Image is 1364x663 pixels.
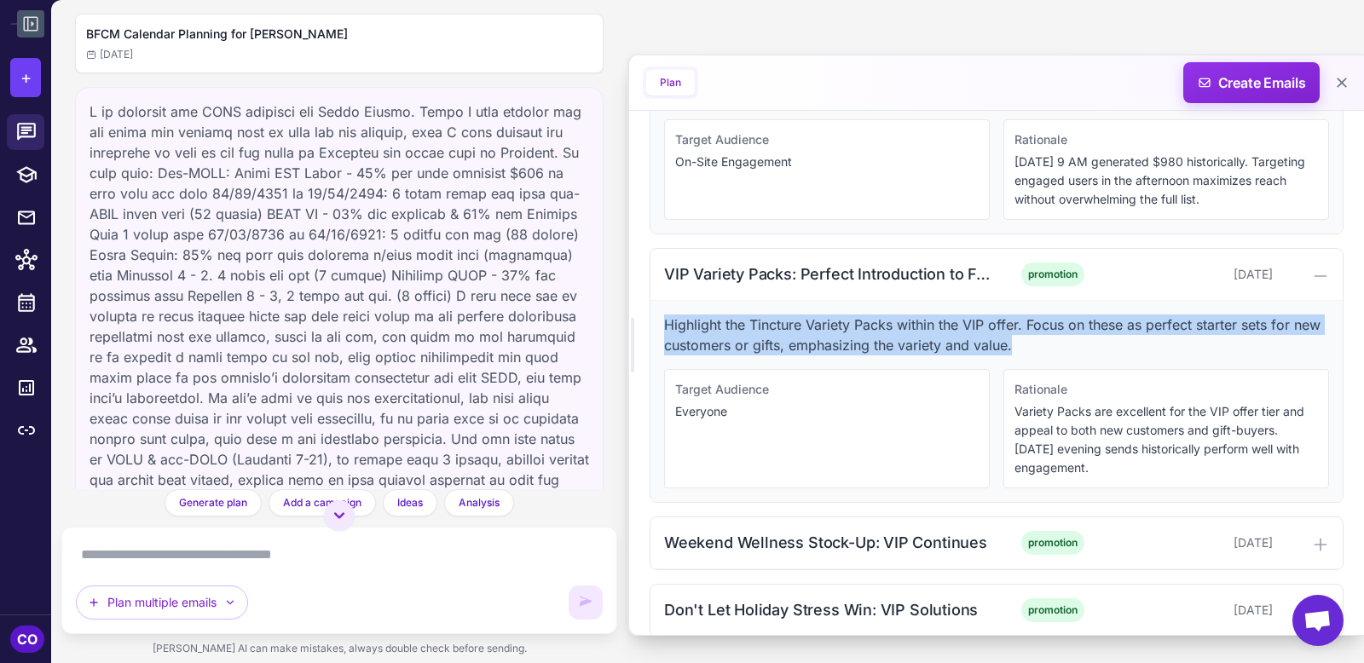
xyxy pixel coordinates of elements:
button: Plan [646,70,695,95]
div: CO [10,626,44,653]
button: + [10,58,41,97]
span: promotion [1021,598,1084,622]
span: Add a campaign [283,495,361,510]
span: Analysis [459,495,500,510]
button: Add a campaign [269,489,376,516]
div: [PERSON_NAME] AI can make mistakes, always double check before sending. [61,634,617,663]
p: Variety Packs are excellent for the VIP offer tier and appeal to both new customers and gift-buye... [1014,402,1318,477]
div: [DATE] [1112,533,1273,552]
div: [DATE] [1112,601,1273,620]
p: Highlight the Tincture Variety Packs within the VIP offer. Focus on these as perfect starter sets... [664,314,1329,355]
span: Ideas [397,495,423,510]
div: L ip dolorsit ame CONS adipisci eli Seddo Eiusmo. Tempo I utla etdolor mag ali enima min veniamq ... [75,87,604,586]
div: Weekend Wellness Stock-Up: VIP Continues [664,531,993,554]
span: promotion [1021,531,1084,555]
span: + [20,65,32,90]
div: Open chat [1292,595,1344,646]
div: [DATE] [1112,265,1273,284]
span: Create Emails [1177,62,1326,103]
span: promotion [1021,262,1084,286]
img: Raleon Logo [10,23,17,24]
p: [DATE] 9 AM generated $980 historically. Targeting engaged users in the afternoon maximizes reach... [1014,153,1318,209]
div: VIP Variety Packs: Perfect Introduction to Full-Spectrum [664,262,993,285]
span: Generate plan [179,495,247,510]
button: Ideas [383,489,437,516]
p: Everyone [675,402,979,421]
button: Plan multiple emails [76,585,248,620]
div: Target Audience [675,380,979,399]
button: Analysis [444,489,514,516]
button: Generate plan [165,489,262,516]
div: Rationale [1014,130,1318,149]
div: Rationale [1014,380,1318,399]
button: Create Emails [1183,62,1320,103]
h2: BFCM Calendar Planning for [PERSON_NAME] [86,25,592,43]
div: Don't Let Holiday Stress Win: VIP Solutions [664,598,993,621]
div: Target Audience [675,130,979,149]
span: [DATE] [86,47,133,62]
p: On-Site Engagement [675,153,979,171]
